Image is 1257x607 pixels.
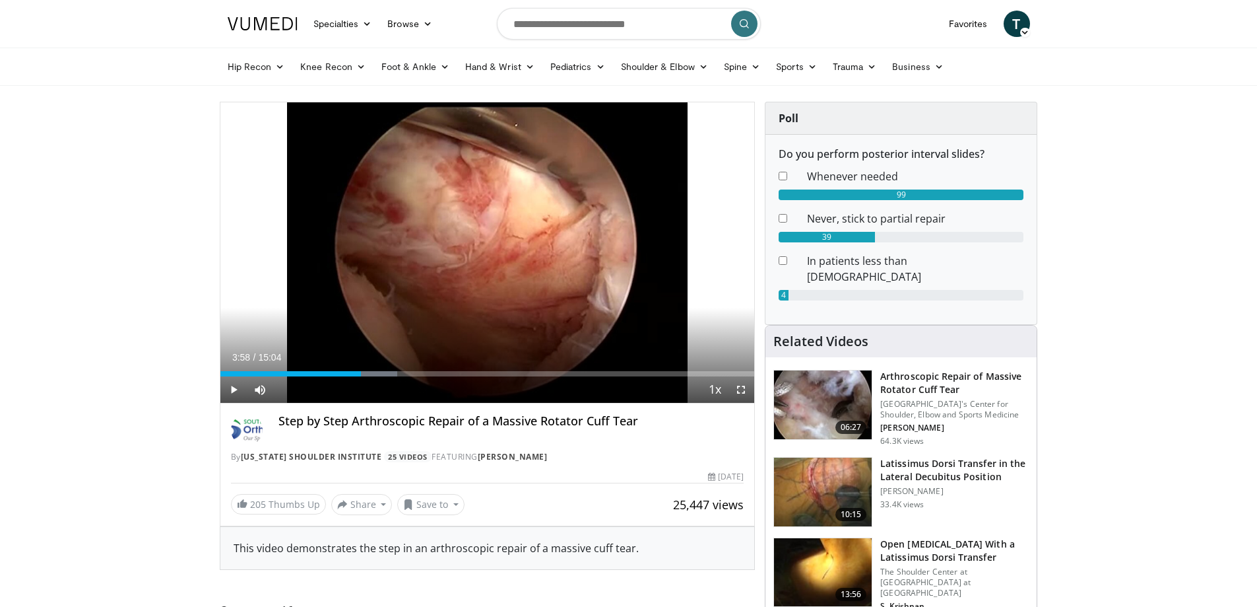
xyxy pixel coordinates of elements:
[292,54,373,80] a: Knee Recon
[220,371,755,376] div: Progress Bar
[880,457,1029,483] h3: Latissimus Dorsi Transfer in the Lateral Decubitus Position
[941,11,996,37] a: Favorites
[258,352,281,363] span: 15:04
[379,11,440,37] a: Browse
[397,494,465,515] button: Save to
[701,376,728,403] button: Playback Rate
[779,290,789,301] div: 4
[835,588,867,601] span: 13:56
[250,498,266,511] span: 205
[497,8,761,40] input: Search topics, interventions
[779,232,875,242] div: 39
[835,421,867,434] span: 06:27
[542,54,613,80] a: Pediatrics
[880,567,1029,598] p: The Shoulder Center at [GEOGRAPHIC_DATA] at [GEOGRAPHIC_DATA]
[457,54,542,80] a: Hand & Wrist
[384,451,432,462] a: 25 Videos
[228,17,298,30] img: VuMedi Logo
[880,486,1029,497] p: [PERSON_NAME]
[716,54,768,80] a: Spine
[728,376,754,403] button: Fullscreen
[774,371,872,439] img: 281021_0002_1.png.150x105_q85_crop-smart_upscale.jpg
[779,190,1023,200] div: 99
[220,102,755,404] video-js: Video Player
[234,540,742,556] div: This video demonstrates the step in an arthroscopic repair of a massive cuff tear.
[797,211,1033,227] dd: Never, stick to partial repair
[825,54,885,80] a: Trauma
[774,538,872,607] img: 38772_0000_3.png.150x105_q85_crop-smart_upscale.jpg
[797,168,1033,184] dd: Whenever needed
[220,376,247,403] button: Play
[331,494,393,515] button: Share
[241,451,382,462] a: [US_STATE] Shoulder Institute
[880,538,1029,564] h3: Open [MEDICAL_DATA] With a Latissimus Dorsi Transfer
[779,148,1023,161] h6: Do you perform posterior interval slides?
[247,376,273,403] button: Mute
[797,253,1033,285] dd: In patients less than [DEMOGRAPHIC_DATA]
[773,370,1029,446] a: 06:27 Arthroscopic Repair of Massive Rotator Cuff Tear [GEOGRAPHIC_DATA]'s Center for Shoulder, E...
[673,497,744,513] span: 25,447 views
[231,494,326,515] a: 205 Thumbs Up
[278,414,744,429] h4: Step by Step Arthroscopic Repair of a Massive Rotator Cuff Tear
[880,436,924,446] p: 64.3K views
[478,451,548,462] a: [PERSON_NAME]
[232,352,250,363] span: 3:58
[220,54,293,80] a: Hip Recon
[774,458,872,526] img: 38501_0000_3.png.150x105_q85_crop-smart_upscale.jpg
[880,399,1029,420] p: [GEOGRAPHIC_DATA]'s Center for Shoulder, Elbow and Sports Medicine
[835,508,867,521] span: 10:15
[1004,11,1030,37] a: T
[884,54,951,80] a: Business
[768,54,825,80] a: Sports
[231,451,744,463] div: By FEATURING
[231,414,263,446] img: Avatar
[880,499,924,510] p: 33.4K views
[779,111,798,125] strong: Poll
[880,370,1029,396] h3: Arthroscopic Repair of Massive Rotator Cuff Tear
[373,54,457,80] a: Foot & Ankle
[253,352,256,363] span: /
[880,423,1029,433] p: [PERSON_NAME]
[773,457,1029,527] a: 10:15 Latissimus Dorsi Transfer in the Lateral Decubitus Position [PERSON_NAME] 33.4K views
[306,11,380,37] a: Specialties
[773,334,868,349] h4: Related Videos
[708,471,744,483] div: [DATE]
[613,54,716,80] a: Shoulder & Elbow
